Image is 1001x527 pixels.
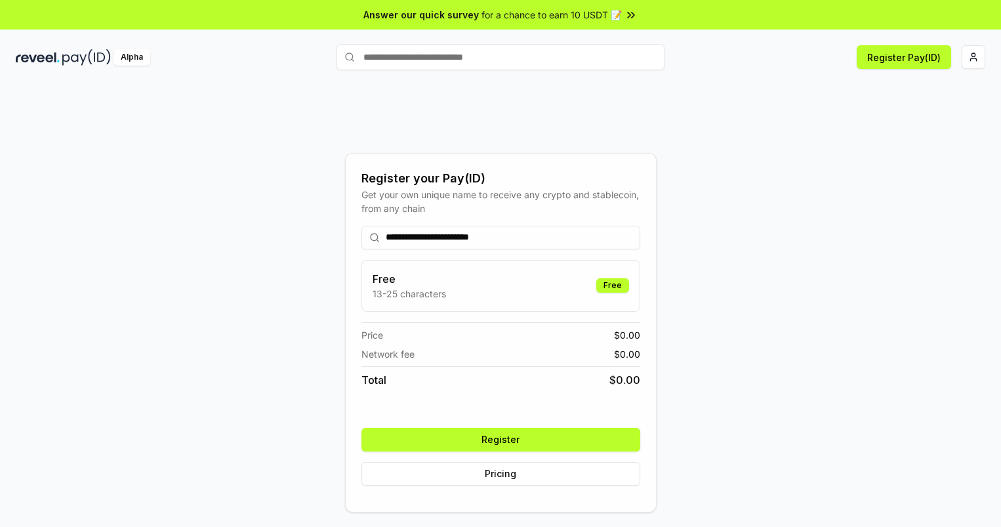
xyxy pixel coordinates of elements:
[16,49,60,66] img: reveel_dark
[857,45,951,69] button: Register Pay(ID)
[373,271,446,287] h3: Free
[609,372,640,388] span: $ 0.00
[62,49,111,66] img: pay_id
[373,287,446,301] p: 13-25 characters
[361,347,415,361] span: Network fee
[481,8,622,22] span: for a chance to earn 10 USDT 📝
[361,428,640,452] button: Register
[596,278,629,293] div: Free
[361,328,383,342] span: Price
[113,49,150,66] div: Alpha
[361,372,386,388] span: Total
[363,8,479,22] span: Answer our quick survey
[614,347,640,361] span: $ 0.00
[361,188,640,215] div: Get your own unique name to receive any crypto and stablecoin, from any chain
[614,328,640,342] span: $ 0.00
[361,462,640,486] button: Pricing
[361,169,640,188] div: Register your Pay(ID)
